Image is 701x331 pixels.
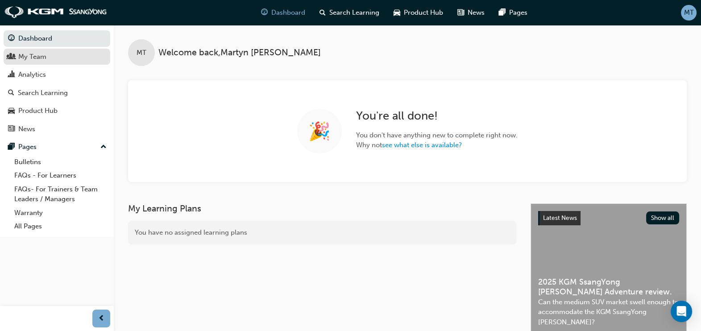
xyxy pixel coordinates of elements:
span: 2025 KGM SsangYong [PERSON_NAME] Adventure review. [538,277,679,297]
a: pages-iconPages [492,4,535,22]
span: prev-icon [98,313,105,324]
span: Search Learning [329,8,379,18]
span: Welcome back , Martyn [PERSON_NAME] [158,48,321,58]
div: Pages [18,142,37,152]
div: Open Intercom Messenger [671,301,692,322]
button: DashboardMy TeamAnalyticsSearch LearningProduct HubNews [4,29,110,139]
a: Latest NewsShow all [538,211,679,225]
a: news-iconNews [450,4,492,22]
span: MT [137,48,146,58]
a: Dashboard [4,30,110,47]
span: Can the medium SUV market swell enough to accommodate the KGM SsangYong [PERSON_NAME]? [538,297,679,327]
a: Bulletins [11,155,110,169]
span: guage-icon [261,7,268,18]
div: Analytics [18,70,46,80]
span: guage-icon [8,35,15,43]
a: FAQs- For Trainers & Team Leaders / Managers [11,182,110,206]
span: 🎉 [308,126,331,137]
button: Pages [4,139,110,155]
a: guage-iconDashboard [254,4,312,22]
h2: You ' re all done! [356,109,518,123]
span: chart-icon [8,71,15,79]
a: Warranty [11,206,110,220]
a: Analytics [4,66,110,83]
span: pages-icon [8,143,15,151]
img: kgm [4,6,107,19]
span: Latest News [543,214,577,222]
a: My Team [4,49,110,65]
span: News [468,8,485,18]
a: News [4,121,110,137]
span: up-icon [100,141,107,153]
a: Search Learning [4,85,110,101]
span: Pages [509,8,527,18]
a: car-iconProduct Hub [386,4,450,22]
span: Why not [356,140,518,150]
h3: My Learning Plans [128,203,516,214]
span: Dashboard [271,8,305,18]
div: My Team [18,52,46,62]
button: MT [681,5,697,21]
a: FAQs - For Learners [11,169,110,182]
span: pages-icon [499,7,506,18]
div: News [18,124,35,134]
span: search-icon [8,89,14,97]
span: car-icon [8,107,15,115]
a: see what else is available? [382,141,462,149]
span: Product Hub [404,8,443,18]
a: All Pages [11,219,110,233]
a: Product Hub [4,103,110,119]
a: search-iconSearch Learning [312,4,386,22]
span: You don ' t have anything new to complete right now. [356,130,518,141]
span: news-icon [8,125,15,133]
span: search-icon [319,7,326,18]
span: MT [684,8,694,18]
span: car-icon [394,7,400,18]
span: people-icon [8,53,15,61]
button: Show all [646,211,680,224]
div: You have no assigned learning plans [128,221,516,244]
span: news-icon [457,7,464,18]
div: Product Hub [18,106,58,116]
div: Search Learning [18,88,68,98]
